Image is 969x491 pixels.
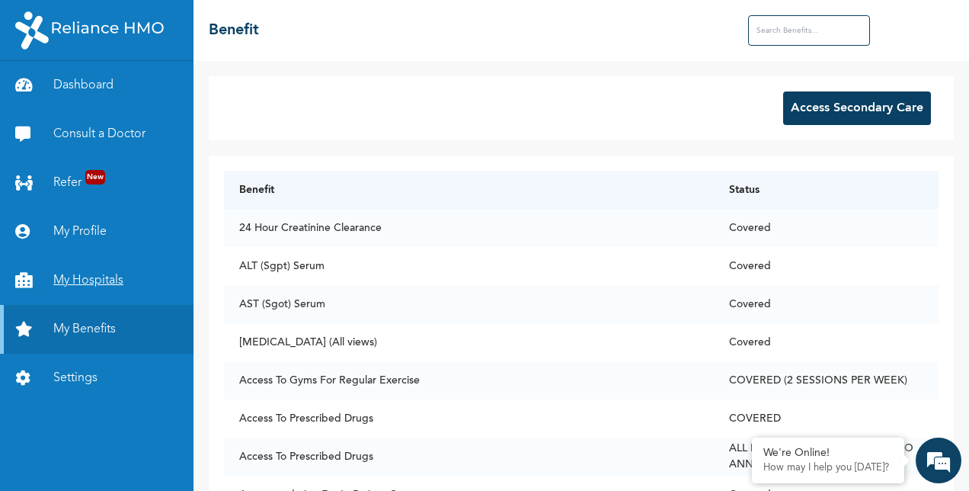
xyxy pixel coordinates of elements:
th: Status [714,171,939,209]
p: How may I help you today? [763,462,893,474]
button: Access Secondary Care [783,91,931,125]
td: Access To Prescribed Drugs [224,400,714,438]
input: Search Benefits... [748,15,870,46]
th: Benefit [224,171,714,209]
td: Covered [714,209,939,247]
td: [MEDICAL_DATA] (All views) [224,323,714,361]
div: We're Online! [763,447,893,460]
div: Minimize live chat window [250,8,286,44]
img: RelianceHMO's Logo [15,11,164,50]
td: ALT (Sgpt) Serum [224,247,714,285]
td: Access To Prescribed Drugs [224,438,714,476]
td: Covered [714,285,939,323]
td: Covered [714,323,939,361]
div: Chat with us now [79,85,256,105]
td: ALL DENTAL CARE COVERED UP TO ANNUAL LIMIT OF 75,000 NAIRA [714,438,939,476]
td: COVERED [714,400,939,438]
td: Access To Gyms For Regular Exercise [224,361,714,400]
textarea: Type your message and hit 'Enter' [8,358,290,412]
span: New [85,170,105,185]
span: We're online! [88,163,210,317]
div: FAQs [149,412,291,459]
h2: Benefit [209,19,259,42]
td: 24 Hour Creatinine Clearance [224,209,714,247]
span: Conversation [8,438,149,449]
td: Covered [714,247,939,285]
td: COVERED (2 SESSIONS PER WEEK) [714,361,939,400]
img: d_794563401_company_1708531726252_794563401 [28,76,62,114]
td: AST (Sgot) Serum [224,285,714,323]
